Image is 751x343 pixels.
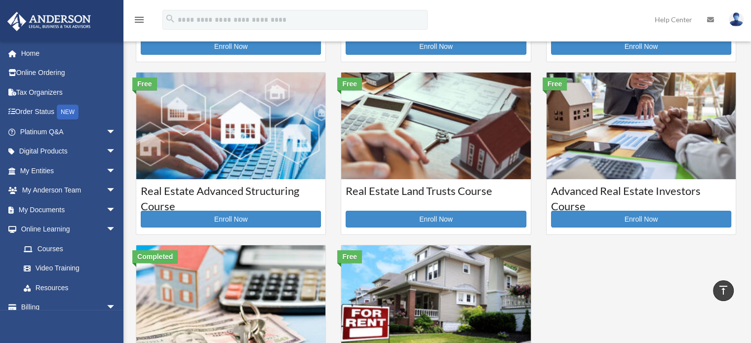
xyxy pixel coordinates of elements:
[141,184,321,208] h3: Real Estate Advanced Structuring Course
[346,184,526,208] h3: Real Estate Land Trusts Course
[141,211,321,228] a: Enroll Now
[4,12,94,31] img: Anderson Advisors Platinum Portal
[713,280,734,301] a: vertical_align_top
[7,298,131,317] a: Billingarrow_drop_down
[133,14,145,26] i: menu
[7,82,131,102] a: Tax Organizers
[14,239,126,259] a: Courses
[7,142,131,161] a: Digital Productsarrow_drop_down
[106,161,126,181] span: arrow_drop_down
[7,63,131,83] a: Online Ordering
[337,250,362,263] div: Free
[132,77,157,90] div: Free
[133,17,145,26] a: menu
[106,181,126,201] span: arrow_drop_down
[7,161,131,181] a: My Entitiesarrow_drop_down
[14,278,131,298] a: Resources
[551,211,731,228] a: Enroll Now
[7,181,131,200] a: My Anderson Teamarrow_drop_down
[141,38,321,55] a: Enroll Now
[7,102,131,122] a: Order StatusNEW
[106,122,126,142] span: arrow_drop_down
[717,284,729,296] i: vertical_align_top
[7,200,131,220] a: My Documentsarrow_drop_down
[346,211,526,228] a: Enroll Now
[14,259,131,278] a: Video Training
[7,220,131,239] a: Online Learningarrow_drop_down
[132,250,178,263] div: Completed
[551,184,731,208] h3: Advanced Real Estate Investors Course
[165,13,176,24] i: search
[106,200,126,220] span: arrow_drop_down
[106,142,126,162] span: arrow_drop_down
[106,220,126,240] span: arrow_drop_down
[57,105,79,119] div: NEW
[551,38,731,55] a: Enroll Now
[543,77,567,90] div: Free
[729,12,744,27] img: User Pic
[106,298,126,318] span: arrow_drop_down
[337,77,362,90] div: Free
[346,38,526,55] a: Enroll Now
[7,122,131,142] a: Platinum Q&Aarrow_drop_down
[7,43,131,63] a: Home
